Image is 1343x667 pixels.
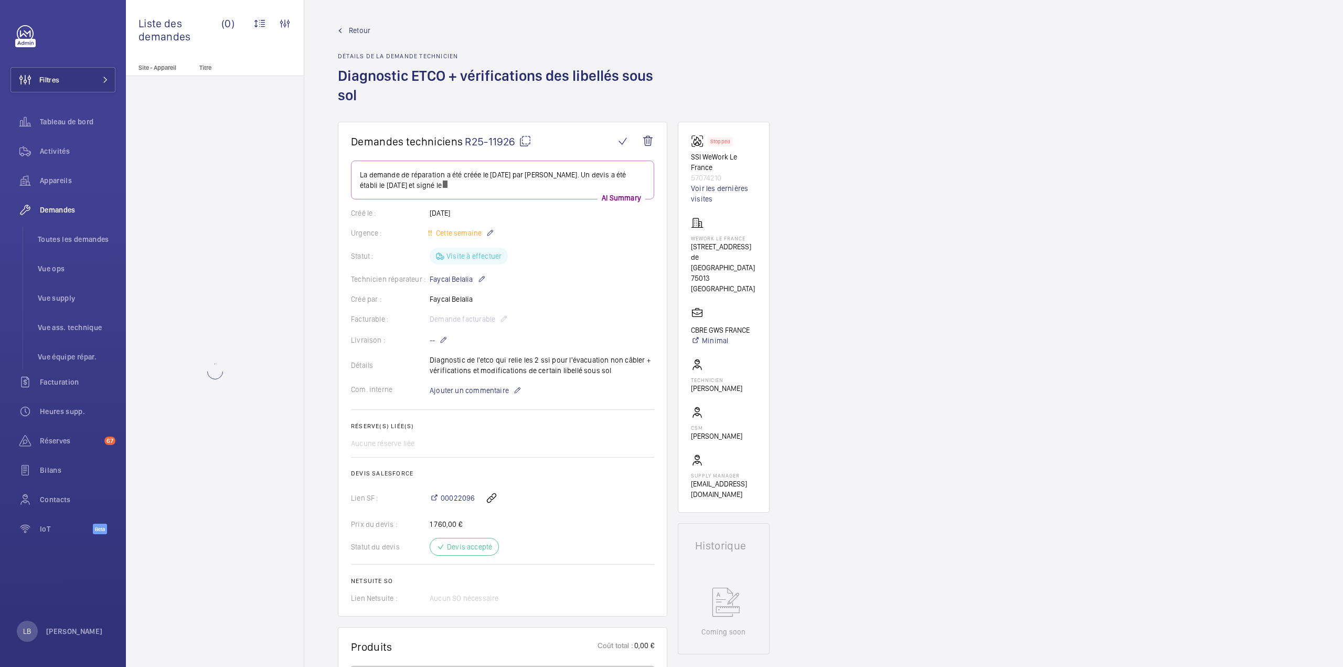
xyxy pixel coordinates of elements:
[40,146,115,156] span: Activités
[38,234,115,245] span: Toutes les demandes
[351,640,392,653] h1: Produits
[104,437,115,445] span: 67
[691,425,742,431] p: CSM
[710,140,730,143] p: Stopped
[351,577,654,585] h2: Netsuite SO
[38,352,115,362] span: Vue équipe répar.
[351,135,463,148] span: Demandes techniciens
[351,470,654,477] h2: Devis Salesforce
[10,67,115,92] button: Filtres
[93,524,107,534] span: Beta
[40,524,93,534] span: IoT
[598,640,633,653] p: Coût total :
[38,322,115,333] span: Vue ass. technique
[430,273,486,285] p: Faycal Belalia
[691,472,756,479] p: Supply manager
[691,325,750,335] p: CBRE GWS FRANCE
[40,175,115,186] span: Appareils
[199,64,269,71] p: Titre
[40,465,115,475] span: Bilans
[695,541,752,551] h1: Historique
[40,406,115,417] span: Heures supp.
[633,640,654,653] p: 0,00 €
[691,479,756,500] p: [EMAIL_ADDRESS][DOMAIN_NAME]
[691,173,756,183] p: 57074210
[430,334,447,346] p: --
[430,493,475,503] a: 00022096
[691,135,708,147] img: fire_alarm.svg
[360,170,645,190] p: La demande de réparation a été créée le [DATE] par [PERSON_NAME]. Un devis a été établi le [DATE]...
[338,66,667,122] h1: Diagnostic ETCO + vérifications des libellés sous sol
[46,626,103,637] p: [PERSON_NAME]
[465,135,531,148] span: R25-11926
[38,293,115,303] span: Vue supply
[40,436,100,446] span: Réserves
[349,25,370,36] span: Retour
[338,52,667,60] h2: Détails de la demande technicien
[40,377,115,387] span: Facturation
[126,64,195,71] p: Site - Appareil
[434,229,482,237] span: Cette semaine
[691,235,756,241] p: WeWork Le France
[138,17,221,43] span: Liste des demandes
[40,494,115,505] span: Contacts
[691,273,756,294] p: 75013 [GEOGRAPHIC_DATA]
[23,626,31,637] p: LB
[691,335,750,346] a: Minimal
[40,117,115,127] span: Tableau de bord
[38,263,115,274] span: Vue ops
[39,75,59,85] span: Filtres
[430,385,509,396] span: Ajouter un commentaire
[40,205,115,215] span: Demandes
[691,152,756,173] p: SSI WeWork Le France
[691,431,742,441] p: [PERSON_NAME]
[351,422,654,430] h2: Réserve(s) liée(s)
[691,183,756,204] a: Voir les dernières visites
[691,383,742,394] p: [PERSON_NAME]
[441,493,475,503] span: 00022096
[691,241,756,273] p: [STREET_ADDRESS] de [GEOGRAPHIC_DATA]
[691,377,742,383] p: Technicien
[701,627,745,637] p: Coming soon
[598,193,645,203] p: AI Summary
